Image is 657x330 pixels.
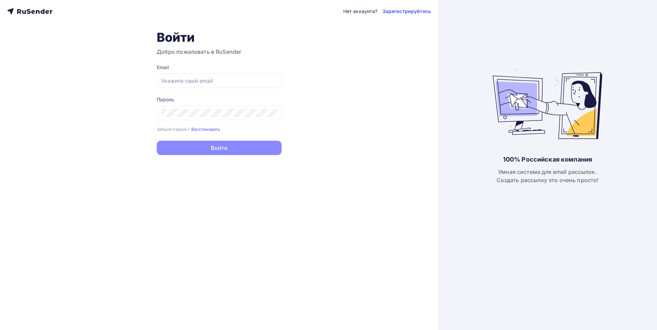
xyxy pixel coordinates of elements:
small: Восстановить [191,127,220,132]
div: Пароль [157,96,282,103]
div: 100% Российская компания [503,155,592,164]
input: Укажите свой email [161,77,277,85]
a: Зарегистрируйтесь [383,8,431,15]
button: Войти [157,141,282,155]
div: Умная система для email рассылок. Создать рассылку это очень просто! [497,168,599,184]
a: Восстановить [191,126,220,132]
h1: Войти [157,30,282,45]
div: Нет аккаунта? [343,8,378,15]
h3: Добро пожаловать в RuSender [157,48,282,56]
small: Забыли пароль? [157,127,190,132]
div: Email [157,64,282,71]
